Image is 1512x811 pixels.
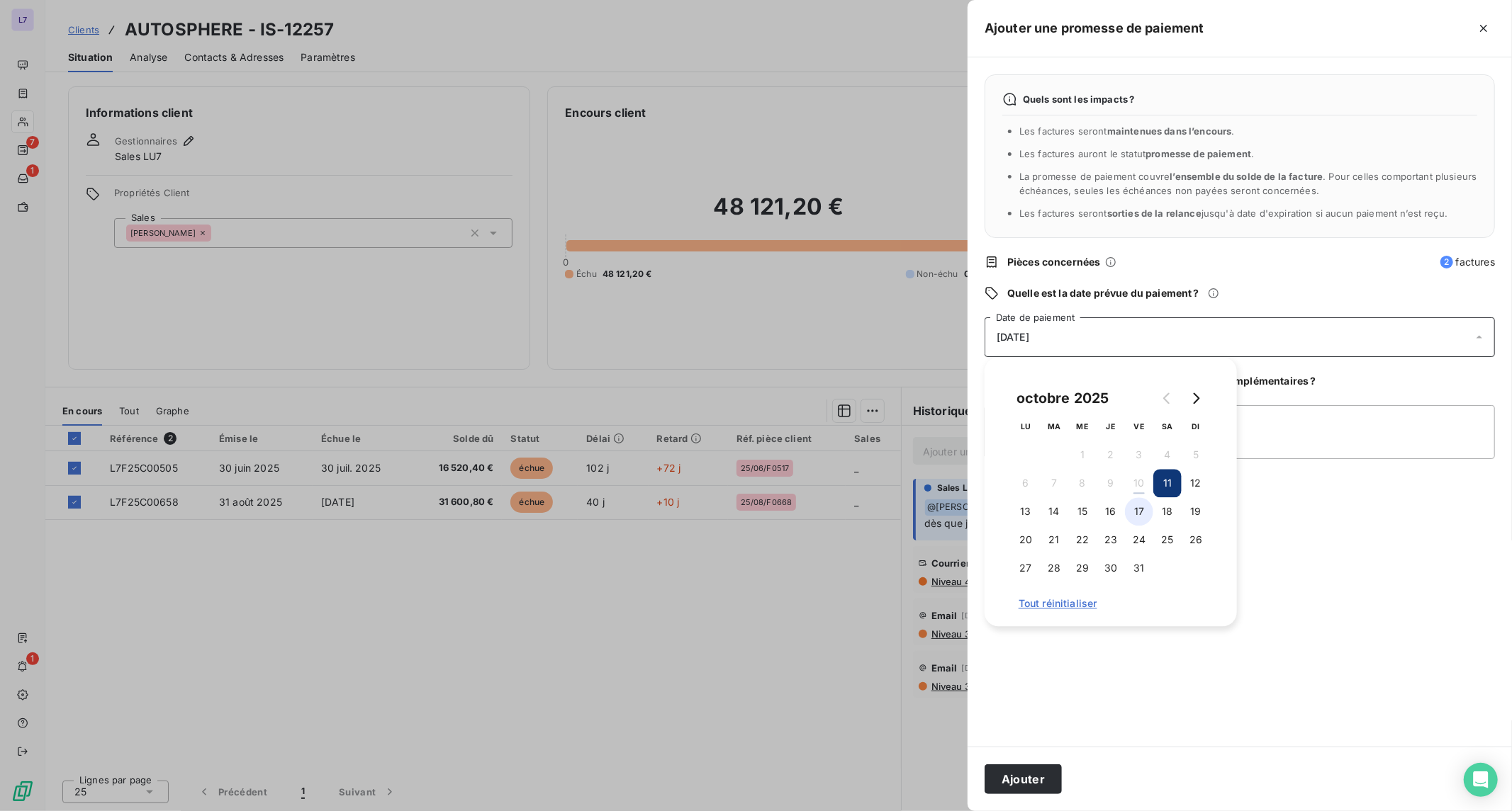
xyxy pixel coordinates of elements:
button: 31 [1125,554,1153,582]
button: 4 [1153,441,1182,469]
span: sorties de la relance [1107,208,1202,219]
span: 2 [1440,256,1453,268]
button: 26 [1182,526,1210,554]
button: 9 [1097,469,1125,497]
button: 11 [1153,469,1182,497]
button: 12 [1182,469,1210,497]
button: 30 [1097,554,1125,582]
span: promesse de paiement [1146,148,1251,159]
span: Les factures auront le statut . [1019,148,1255,159]
th: vendredi [1125,412,1153,441]
button: 17 [1125,497,1153,526]
button: 15 [1068,497,1097,526]
button: 29 [1068,554,1097,582]
span: maintenues dans l’encours [1107,125,1232,137]
button: 14 [1040,497,1068,526]
th: dimanche [1182,412,1210,441]
span: l’ensemble du solde de la facture [1170,171,1323,182]
button: 6 [1012,469,1040,497]
button: Ajouter [985,764,1062,794]
button: 16 [1097,497,1125,526]
span: Les factures seront . [1019,125,1235,137]
button: 7 [1040,469,1068,497]
button: 1 [1068,441,1097,469]
button: Go to previous month [1153,384,1182,412]
button: 13 [1012,497,1040,526]
button: 23 [1097,526,1125,554]
button: 22 [1068,526,1097,554]
button: 8 [1068,469,1097,497]
th: jeudi [1097,412,1125,441]
button: Go to next month [1182,384,1210,412]
th: lundi [1012,412,1040,441]
button: 5 [1182,441,1210,469]
th: mardi [1040,412,1068,441]
th: mercredi [1068,412,1097,441]
span: Quelle est la date prévue du paiement ? [1007,286,1199,300]
button: 10 [1125,469,1153,497]
button: 2 [1097,441,1125,469]
span: Les factures seront jusqu'à date d'expiration si aucun paiement n’est reçu. [1019,208,1447,219]
button: 28 [1040,554,1068,582]
button: 19 [1182,497,1210,526]
span: Tout réinitialiser [1019,598,1203,609]
span: Quels sont les impacts ? [1023,93,1135,105]
button: 25 [1153,526,1182,554]
th: samedi [1153,412,1182,441]
div: Open Intercom Messenger [1464,763,1498,797]
button: 20 [1012,526,1040,554]
button: 3 [1125,441,1153,469]
button: 27 [1012,554,1040,582]
button: 21 [1040,526,1068,554]
span: [DATE] [997,331,1029,343]
button: 24 [1125,526,1153,554]
div: octobre 2025 [1012,387,1114,409]
button: 18 [1153,497,1182,526]
span: Pièces concernées [1007,255,1101,269]
span: factures [1440,255,1495,269]
span: La promesse de paiement couvre . Pour celles comportant plusieurs échéances, seules les échéances... [1019,171,1477,196]
h5: Ajouter une promesse de paiement [985,18,1204,38]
